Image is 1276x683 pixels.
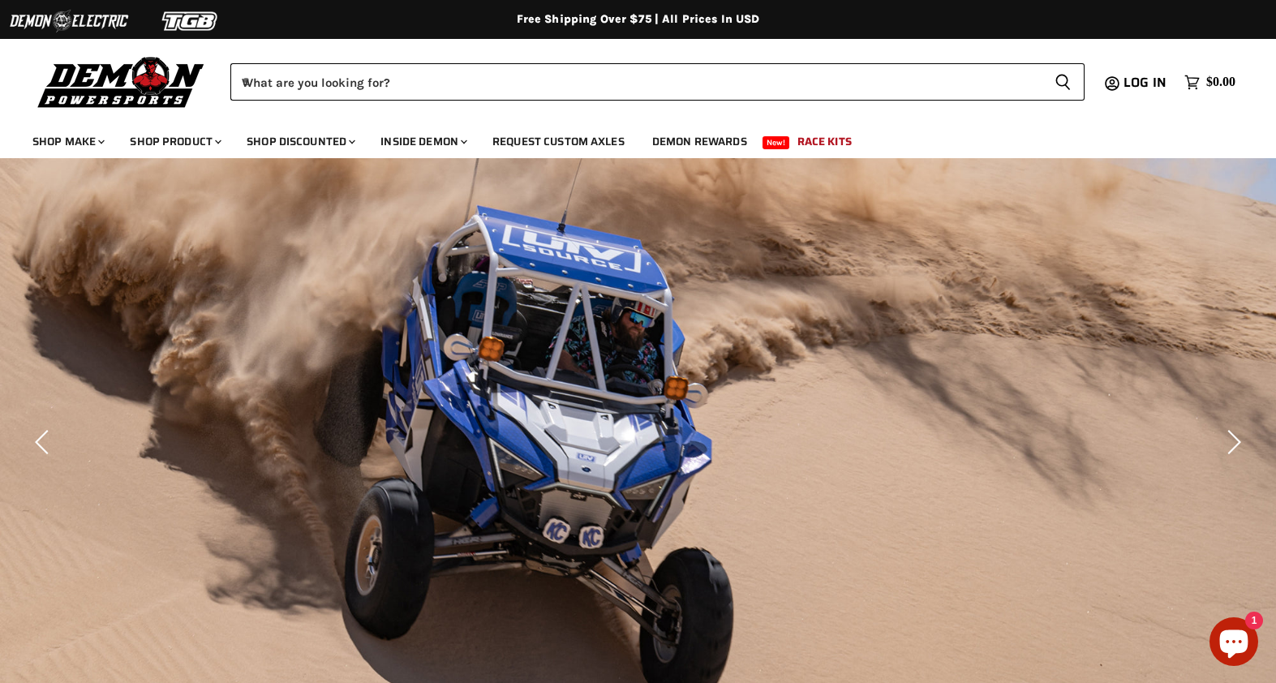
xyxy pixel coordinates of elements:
[32,53,210,110] img: Demon Powersports
[8,6,130,37] img: Demon Electric Logo 2
[480,125,637,158] a: Request Custom Axles
[28,426,61,458] button: Previous
[1042,63,1085,101] button: Search
[1215,426,1248,458] button: Next
[234,125,365,158] a: Shop Discounted
[230,63,1085,101] form: Product
[1206,75,1235,90] span: $0.00
[130,6,251,37] img: TGB Logo 2
[785,125,864,158] a: Race Kits
[640,125,759,158] a: Demon Rewards
[230,63,1042,101] input: When autocomplete results are available use up and down arrows to review and enter to select
[20,125,114,158] a: Shop Make
[763,136,790,149] span: New!
[1116,75,1176,90] a: Log in
[20,118,1231,158] ul: Main menu
[368,125,477,158] a: Inside Demon
[1205,617,1263,670] inbox-online-store-chat: Shopify online store chat
[118,125,231,158] a: Shop Product
[1123,72,1166,92] span: Log in
[1176,71,1244,94] a: $0.00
